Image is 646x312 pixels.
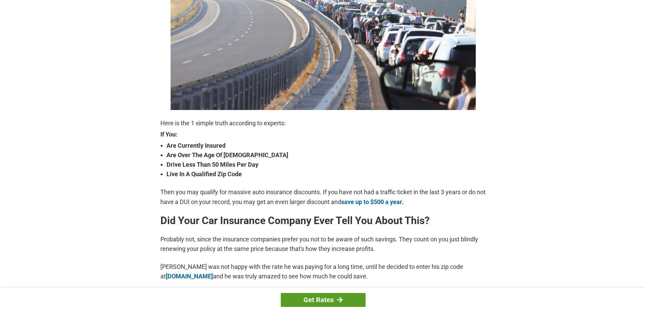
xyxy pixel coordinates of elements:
p: [PERSON_NAME] was not happy with the rate he was paying for a long time, until he decided to ente... [160,262,486,281]
p: Here is the 1 simple truth according to experts: [160,118,486,128]
strong: Live In A Qualified Zip Code [167,169,486,179]
a: save up to $500 a year. [341,198,404,205]
p: Probably not, since the insurance companies prefer you not to be aware of such savings. They coun... [160,235,486,254]
a: Get Rates [281,293,366,307]
strong: Are Currently Insured [167,141,486,150]
strong: If You: [160,131,486,137]
p: Then you may qualify for massive auto insurance discounts. If you have not had a traffic ticket i... [160,187,486,206]
strong: Are Over The Age Of [DEMOGRAPHIC_DATA] [167,150,486,160]
a: [DOMAIN_NAME] [166,273,213,280]
strong: Drive Less Than 50 Miles Per Day [167,160,486,169]
h2: Did Your Car Insurance Company Ever Tell You About This? [160,215,486,226]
